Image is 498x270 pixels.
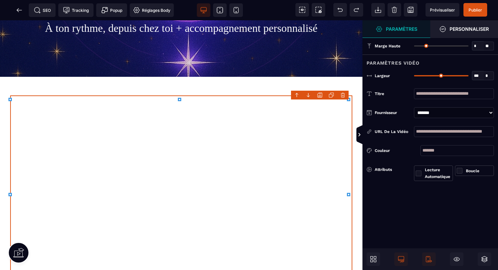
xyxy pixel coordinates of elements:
span: Métadata SEO [29,3,56,17]
span: Nettoyage [388,3,401,17]
span: Enregistrer le contenu [463,3,487,17]
span: Défaire [333,3,347,17]
span: Voir tablette [213,3,227,17]
span: Ouvrir les calques [478,252,491,266]
span: Afficher le desktop [394,252,408,266]
span: Voir mobile [229,3,243,17]
span: Tracking [63,7,89,14]
span: Ouvrir les blocs [367,252,380,266]
span: Ouvrir le gestionnaire de styles [362,20,430,38]
span: Afficher le mobile [422,252,436,266]
span: Favicon [130,3,174,17]
div: Attributs [367,165,414,174]
div: Fournisseur [375,109,411,116]
div: Boucle [466,167,492,174]
span: Voir les composants [295,3,309,17]
strong: Paramètres [386,26,417,31]
span: Aperçu [426,3,459,17]
span: Largeur [375,73,390,78]
span: Réglages Body [133,7,170,14]
span: Capture d'écran [312,3,325,17]
span: Importer [371,3,385,17]
div: Présentation formation Piercing [10,75,352,267]
div: Couleur [375,147,417,154]
span: Afficher les vues [362,125,369,145]
span: Code de suivi [58,3,94,17]
span: Créer une alerte modale [96,3,127,17]
span: Prévisualiser [430,7,455,13]
span: Masquer le bloc [450,252,463,266]
span: Popup [101,7,122,14]
div: URL de la vidéo [375,128,411,135]
span: SEO [34,7,51,14]
span: Marge haute [375,43,400,49]
span: Publier [469,7,482,13]
span: Retour [13,3,26,17]
strong: Personnaliser [450,26,489,31]
div: Titre [375,90,411,97]
div: Paramètres vidéo [362,54,498,67]
span: Voir bureau [197,3,210,17]
div: Lecture automatique [425,166,451,180]
span: Ouvrir le gestionnaire de styles [430,20,498,38]
span: Rétablir [350,3,363,17]
span: Enregistrer [404,3,417,17]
